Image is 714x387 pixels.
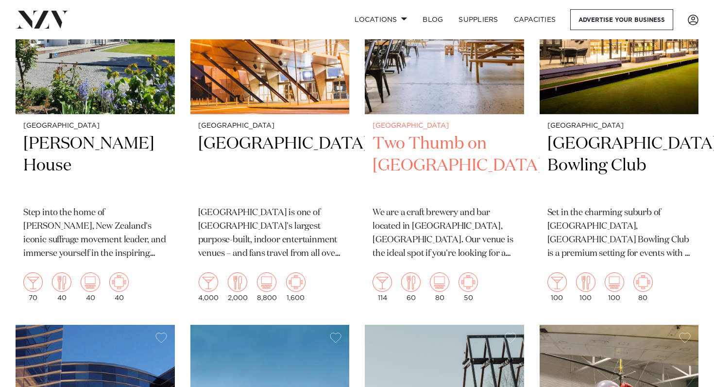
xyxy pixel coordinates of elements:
[199,272,218,292] img: cocktail.png
[430,272,449,292] img: theatre.png
[23,272,43,302] div: 70
[415,9,451,30] a: BLOG
[23,122,167,130] small: [GEOGRAPHIC_DATA]
[257,272,276,292] img: theatre.png
[109,272,129,302] div: 40
[109,272,129,292] img: meeting.png
[633,272,653,302] div: 80
[23,206,167,261] p: Step into the home of [PERSON_NAME], New Zealand's iconic suffrage movement leader, and immerse y...
[81,272,100,302] div: 40
[401,272,421,302] div: 60
[52,272,71,292] img: dining.png
[547,122,691,130] small: [GEOGRAPHIC_DATA]
[373,272,392,292] img: cocktail.png
[451,9,506,30] a: SUPPLIERS
[576,272,595,302] div: 100
[605,272,624,302] div: 100
[547,133,691,199] h2: [GEOGRAPHIC_DATA] Bowling Club
[198,133,342,199] h2: [GEOGRAPHIC_DATA]
[547,272,567,302] div: 100
[373,206,516,261] p: We are a craft brewery and bar located in [GEOGRAPHIC_DATA], [GEOGRAPHIC_DATA]. Our venue is the ...
[257,272,277,302] div: 8,800
[401,272,421,292] img: dining.png
[459,272,478,292] img: meeting.png
[373,133,516,199] h2: Two Thumb on [GEOGRAPHIC_DATA]
[347,9,415,30] a: Locations
[547,272,567,292] img: cocktail.png
[23,272,43,292] img: cocktail.png
[373,272,392,302] div: 114
[633,272,653,292] img: meeting.png
[373,122,516,130] small: [GEOGRAPHIC_DATA]
[198,206,342,261] p: [GEOGRAPHIC_DATA] is one of [GEOGRAPHIC_DATA]'s largest purpose-built, indoor entertainment venue...
[228,272,248,302] div: 2,000
[570,9,673,30] a: Advertise your business
[198,272,219,302] div: 4,000
[506,9,564,30] a: Capacities
[430,272,449,302] div: 80
[605,272,624,292] img: theatre.png
[547,206,691,261] p: Set in the charming suburb of [GEOGRAPHIC_DATA], [GEOGRAPHIC_DATA] Bowling Club is a premium sett...
[286,272,306,292] img: meeting.png
[576,272,595,292] img: dining.png
[286,272,306,302] div: 1,600
[16,11,68,28] img: nzv-logo.png
[81,272,100,292] img: theatre.png
[198,122,342,130] small: [GEOGRAPHIC_DATA]
[228,272,247,292] img: dining.png
[52,272,71,302] div: 40
[23,133,167,199] h2: [PERSON_NAME] House
[459,272,478,302] div: 50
